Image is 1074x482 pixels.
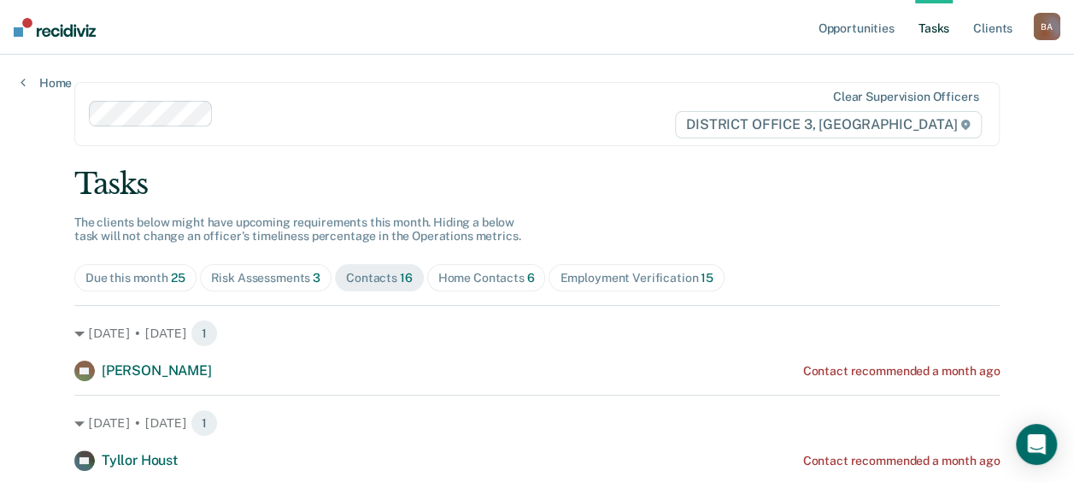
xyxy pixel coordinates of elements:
div: Due this month [85,271,185,285]
div: Contacts [346,271,413,285]
span: 16 [400,271,413,285]
span: 1 [191,409,218,437]
div: Contact recommended a month ago [802,364,1000,379]
span: DISTRICT OFFICE 3, [GEOGRAPHIC_DATA] [675,111,982,138]
img: Recidiviz [14,18,96,37]
span: 25 [171,271,185,285]
a: Home [21,75,72,91]
span: 15 [701,271,713,285]
span: 3 [313,271,320,285]
span: 6 [527,271,535,285]
div: Employment Verification [560,271,713,285]
div: Home Contacts [438,271,535,285]
div: Clear supervision officers [833,90,978,104]
button: BA [1033,13,1060,40]
div: B A [1033,13,1060,40]
span: [PERSON_NAME] [102,362,212,379]
span: The clients below might have upcoming requirements this month. Hiding a below task will not chang... [74,215,521,244]
div: Tasks [74,167,1000,202]
div: Contact recommended a month ago [802,454,1000,468]
div: Open Intercom Messenger [1016,424,1057,465]
div: Risk Assessments [211,271,321,285]
span: Tyllor Houst [102,452,178,468]
div: [DATE] • [DATE] 1 [74,409,1000,437]
span: 1 [191,320,218,347]
div: [DATE] • [DATE] 1 [74,320,1000,347]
